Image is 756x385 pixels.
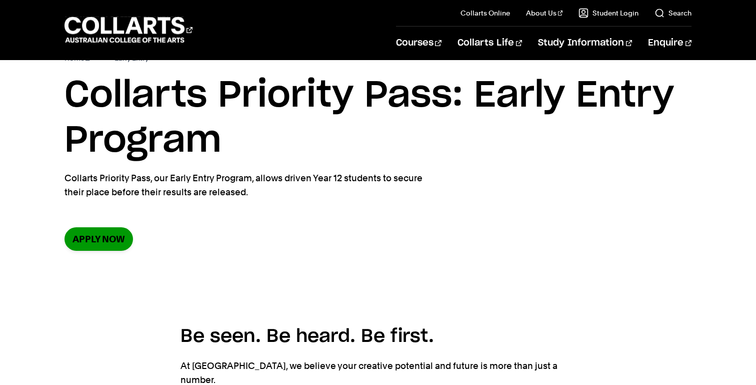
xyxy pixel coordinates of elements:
a: Collarts Online [460,8,510,18]
a: Enquire [648,27,691,60]
a: Apply now [64,227,133,251]
span: At [GEOGRAPHIC_DATA], we believe your creative potential and future is more than just a number. [180,360,557,385]
a: About Us [526,8,563,18]
a: Collarts Life [457,27,522,60]
a: Courses [396,27,441,60]
a: Search [654,8,691,18]
div: Go to homepage [64,16,192,44]
span: Be seen. Be heard. Be first. [180,327,434,345]
h1: Collarts Priority Pass: Early Entry Program [64,73,692,163]
a: Study Information [538,27,632,60]
p: Collarts Priority Pass, our Early Entry Program, allows driven Year 12 students to secure their p... [64,171,429,199]
a: Student Login [578,8,638,18]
